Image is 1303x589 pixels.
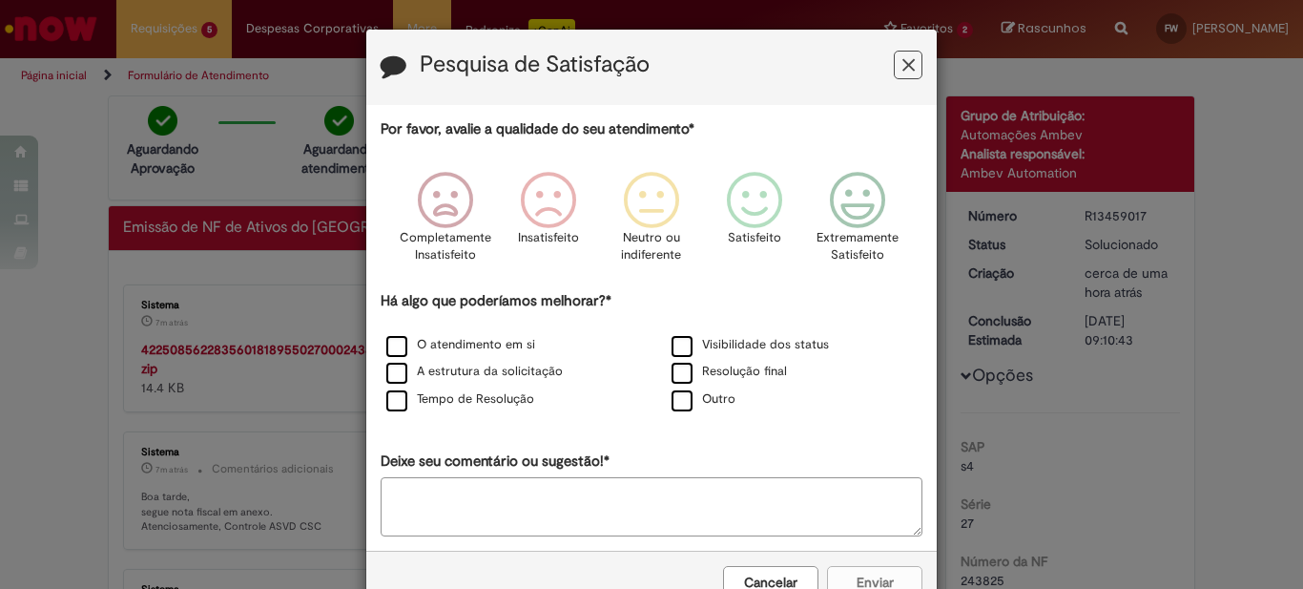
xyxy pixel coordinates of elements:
[706,158,803,288] div: Satisfeito
[420,53,650,77] label: Pesquisa de Satisfação
[386,363,563,381] label: A estrutura da solicitação
[672,363,787,381] label: Resolução final
[518,229,579,247] p: Insatisfeito
[396,158,493,288] div: Completamente Insatisfeito
[809,158,906,288] div: Extremamente Satisfeito
[386,336,535,354] label: O atendimento em si
[400,229,491,264] p: Completamente Insatisfeito
[817,229,899,264] p: Extremamente Satisfeito
[381,119,694,139] label: Por favor, avalie a qualidade do seu atendimento*
[672,390,735,409] label: Outro
[728,229,781,247] p: Satisfeito
[381,291,922,414] div: Há algo que poderíamos melhorar?*
[500,158,597,288] div: Insatisfeito
[617,229,686,264] p: Neutro ou indiferente
[672,336,829,354] label: Visibilidade dos status
[381,452,610,472] label: Deixe seu comentário ou sugestão!*
[386,390,534,409] label: Tempo de Resolução
[603,158,700,288] div: Neutro ou indiferente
